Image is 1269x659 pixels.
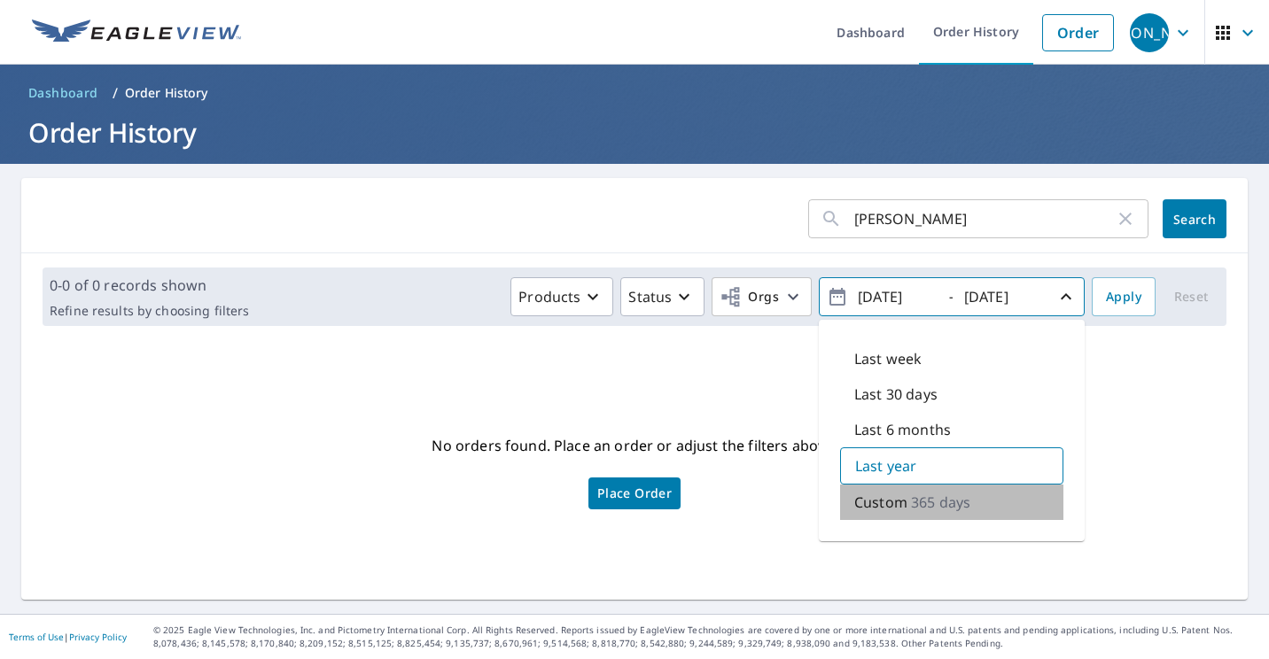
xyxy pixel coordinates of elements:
div: Last year [840,447,1063,485]
button: Orgs [712,277,812,316]
a: Order [1042,14,1114,51]
span: Apply [1106,286,1141,308]
div: Last 6 months [840,412,1063,447]
p: © 2025 Eagle View Technologies, Inc. and Pictometry International Corp. All Rights Reserved. Repo... [153,624,1260,650]
span: Orgs [720,286,779,308]
div: Last 30 days [840,376,1063,412]
input: yyyy/mm/dd [852,283,939,311]
p: Order History [125,84,208,102]
p: Status [628,286,672,307]
span: Place Order [597,489,672,498]
p: Last 6 months [854,419,951,440]
a: Terms of Use [9,631,64,643]
input: Address, Report #, Claim ID, etc. [854,194,1115,244]
div: [PERSON_NAME] [1130,13,1169,52]
input: yyyy/mm/dd [959,283,1046,311]
p: Refine results by choosing filters [50,303,249,319]
p: Last 30 days [854,384,938,405]
nav: breadcrumb [21,79,1248,107]
p: Custom [854,492,907,513]
p: Last week [854,348,922,369]
span: Dashboard [28,84,98,102]
a: Dashboard [21,79,105,107]
a: Privacy Policy [69,631,127,643]
p: 365 days [911,492,970,513]
span: - [827,282,1077,313]
button: - [819,277,1085,316]
p: Last year [855,455,916,477]
a: Place Order [588,477,681,509]
button: Apply [1092,277,1156,316]
div: Last week [840,341,1063,376]
img: EV Logo [32,19,241,46]
h1: Order History [21,114,1248,151]
button: Search [1163,199,1226,238]
p: Products [518,286,580,307]
p: 0-0 of 0 records shown [50,275,249,296]
p: No orders found. Place an order or adjust the filters above. [432,431,837,460]
li: / [113,82,118,104]
p: | [9,632,127,642]
div: Custom365 days [840,485,1063,520]
button: Status [620,277,705,316]
button: Products [510,277,613,316]
span: Search [1177,211,1212,228]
